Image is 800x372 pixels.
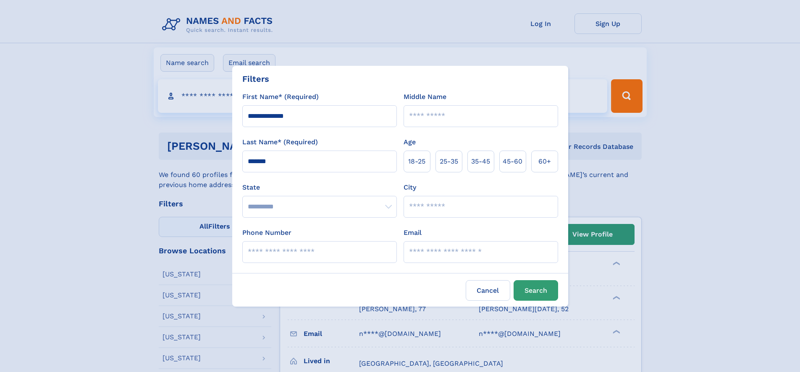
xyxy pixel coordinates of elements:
[404,137,416,147] label: Age
[242,137,318,147] label: Last Name* (Required)
[408,156,425,166] span: 18‑25
[440,156,458,166] span: 25‑35
[242,182,397,193] label: State
[514,280,558,301] button: Search
[404,182,416,193] label: City
[404,228,422,238] label: Email
[466,280,510,301] label: Cancel
[242,228,291,238] label: Phone Number
[242,73,269,85] div: Filters
[404,92,446,102] label: Middle Name
[471,156,490,166] span: 35‑45
[242,92,319,102] label: First Name* (Required)
[503,156,522,166] span: 45‑60
[538,156,551,166] span: 60+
